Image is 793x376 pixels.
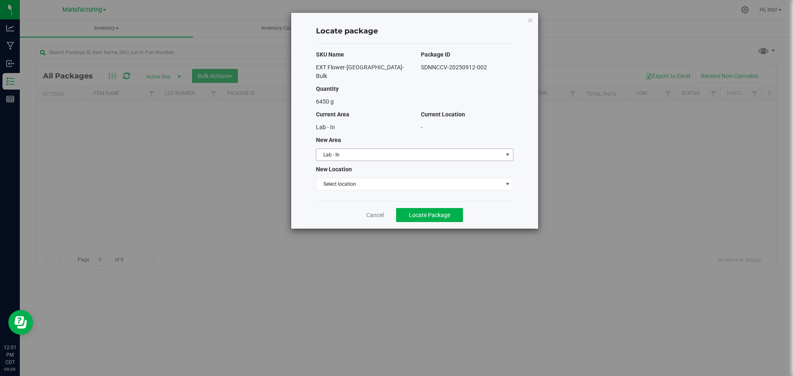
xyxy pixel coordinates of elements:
span: Lab - In [316,124,335,130]
span: 6450 g [316,98,334,105]
span: select [502,178,513,190]
a: Cancel [366,211,384,219]
span: select [502,149,513,161]
h4: Locate package [316,26,513,37]
span: New Area [316,137,341,143]
span: EXT Flower-[GEOGRAPHIC_DATA]-Bulk [316,64,404,79]
span: Quantity [316,85,339,92]
span: SKU Name [316,51,344,58]
span: - [421,124,423,130]
button: Locate Package [396,208,463,222]
span: Package ID [421,51,450,58]
span: Current Location [421,111,465,118]
span: Lab - In [316,149,503,161]
span: Locate Package [409,212,450,218]
span: Select location [316,178,503,190]
iframe: Resource center [8,310,33,335]
span: SDNNCCV-20250912-002 [421,64,487,71]
span: Current Area [316,111,349,118]
span: New Location [316,166,352,173]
